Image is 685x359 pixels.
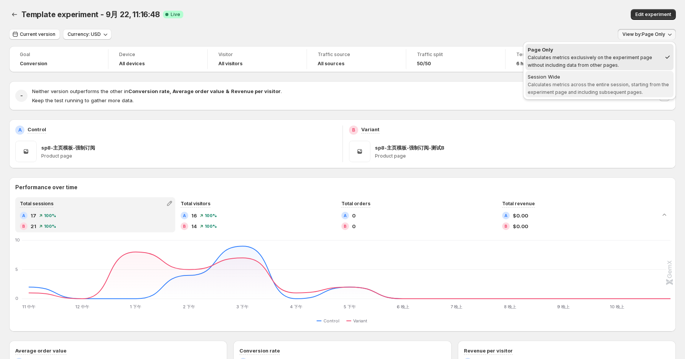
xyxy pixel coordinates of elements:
p: sp8-主页模板-强制订阅-测试B [375,144,444,151]
img: sp8-主页模板-强制订阅 [15,141,37,162]
a: VisitorAll visitors [218,51,296,68]
h2: A [183,213,186,218]
text: 6 晚上 [397,304,409,309]
span: $0.00 [513,222,528,230]
span: Visitor [218,52,296,58]
button: Edit experiment [631,9,676,20]
h2: A [18,127,22,133]
span: Template experiment - 9月 22, 11:16:48 [21,10,160,19]
span: Total visitors [181,201,210,206]
span: Edit experiment [635,11,671,18]
span: Calculates metrics across the entire session, starting from the experiment page and including sub... [528,82,669,95]
h2: B [352,127,355,133]
strong: Revenue per visitor [231,88,281,94]
text: 1 下午 [130,304,141,309]
a: GoalConversion [20,51,97,68]
h2: A [344,213,347,218]
button: Current version [9,29,60,40]
text: 2 下午 [183,304,195,309]
p: Control [27,126,46,133]
h2: B [344,224,347,229]
p: Product page [41,153,336,159]
span: 21 [31,222,36,230]
h2: B [183,224,186,229]
span: 100 % [44,224,56,229]
a: Traffic sourceAll sources [318,51,395,68]
h3: Conversion rate [239,347,280,354]
h2: A [22,213,25,218]
span: 50/50 [417,61,431,67]
div: Session Wide [528,73,671,80]
button: Back [9,9,20,20]
p: Variant [361,126,380,133]
text: 8 晚上 [504,304,516,309]
p: Product page [375,153,670,159]
button: Control [317,316,342,325]
span: 0 [352,212,355,219]
h3: Average order value [15,347,66,354]
text: 0 [15,296,18,301]
text: 5 下午 [344,304,356,309]
span: Neither version outperforms the other in . [32,88,282,94]
span: Variant [353,318,367,324]
span: View by: Page Only [622,31,665,37]
text: 4 下午 [290,304,302,309]
h4: All devices [119,61,145,67]
span: Test duration [516,52,594,58]
span: Traffic split [417,52,494,58]
p: sp8-主页模板-强制订阅 [41,144,95,151]
text: 7 晚上 [451,304,462,309]
button: Collapse chart [659,209,670,220]
span: Live [171,11,180,18]
span: Current version [20,31,55,37]
span: 100 % [205,224,217,229]
h3: Revenue per visitor [464,347,513,354]
strong: Average order value [173,88,224,94]
text: 10 [15,237,20,243]
text: 11 中午 [22,304,36,309]
span: Traffic source [318,52,395,58]
button: View by:Page Only [618,29,676,40]
span: Total revenue [502,201,535,206]
text: 12 中午 [75,304,89,309]
span: 14 [191,222,197,230]
span: Device [119,52,197,58]
span: Calculates metrics exclusively on the experiment page without including data from other pages. [528,55,652,68]
a: DeviceAll devices [119,51,197,68]
span: Total orders [341,201,370,206]
span: 0 [352,222,355,230]
text: 5 [15,267,18,272]
span: 16 [191,212,197,219]
a: Test duration6 hours 30 minutes [516,51,594,68]
span: Control [323,318,339,324]
span: 17 [31,212,36,219]
span: Keep the test running to gather more data. [32,97,134,103]
text: 10 晚上 [610,304,624,309]
text: 3 下午 [236,304,249,309]
h2: A [504,213,507,218]
strong: , [170,88,171,94]
h2: - [20,92,23,100]
span: $0.00 [513,212,528,219]
a: Traffic split50/50 [417,51,494,68]
button: Currency: USD [63,29,111,40]
span: Total sessions [20,201,53,206]
span: 100 % [44,213,56,218]
text: 9 晚上 [557,304,570,309]
span: Currency: USD [68,31,101,37]
span: Goal [20,52,97,58]
h2: B [22,224,25,229]
img: sp8-主页模板-强制订阅-测试B [349,141,370,162]
button: Variant [346,316,370,325]
span: 6 hours 30 minutes [516,61,562,67]
h4: All visitors [218,61,242,67]
strong: Conversion rate [128,88,170,94]
div: Page Only [528,46,661,53]
h4: All sources [318,61,344,67]
h2: Performance over time [15,184,670,191]
strong: & [226,88,229,94]
span: 100 % [205,213,217,218]
span: Conversion [20,61,47,67]
h2: B [504,224,507,229]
